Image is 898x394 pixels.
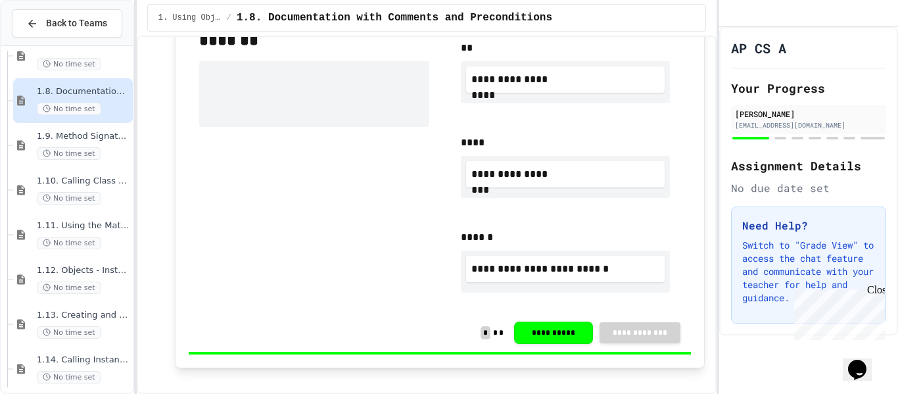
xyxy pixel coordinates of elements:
span: No time set [37,103,101,115]
span: No time set [37,371,101,383]
span: 1.8. Documentation with Comments and Preconditions [237,10,552,26]
span: No time set [37,237,101,249]
span: 1. Using Objects and Methods [158,12,222,23]
div: [PERSON_NAME] [735,108,882,120]
span: No time set [37,326,101,339]
span: Back to Teams [46,16,107,30]
span: 1.10. Calling Class Methods [37,176,130,187]
span: 1.14. Calling Instance Methods [37,355,130,366]
span: 1.11. Using the Math Class [37,220,130,232]
span: No time set [37,192,101,205]
span: 1.9. Method Signatures [37,131,130,142]
div: [EMAIL_ADDRESS][DOMAIN_NAME] [735,120,882,130]
p: Switch to "Grade View" to access the chat feature and communicate with your teacher for help and ... [742,239,875,305]
div: No due date set [731,180,886,196]
span: No time set [37,147,101,160]
div: Chat with us now!Close [5,5,91,84]
span: 1.13. Creating and Initializing Objects: Constructors [37,310,130,321]
h1: AP CS A [731,39,786,57]
iframe: chat widget [843,341,885,381]
span: / [227,12,231,23]
h2: Assignment Details [731,157,886,175]
span: No time set [37,58,101,70]
span: 1.12. Objects - Instances of Classes [37,265,130,276]
h2: Your Progress [731,79,886,97]
span: No time set [37,282,101,294]
span: 1.8. Documentation with Comments and Preconditions [37,86,130,97]
iframe: chat widget [789,284,885,340]
h3: Need Help? [742,218,875,234]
